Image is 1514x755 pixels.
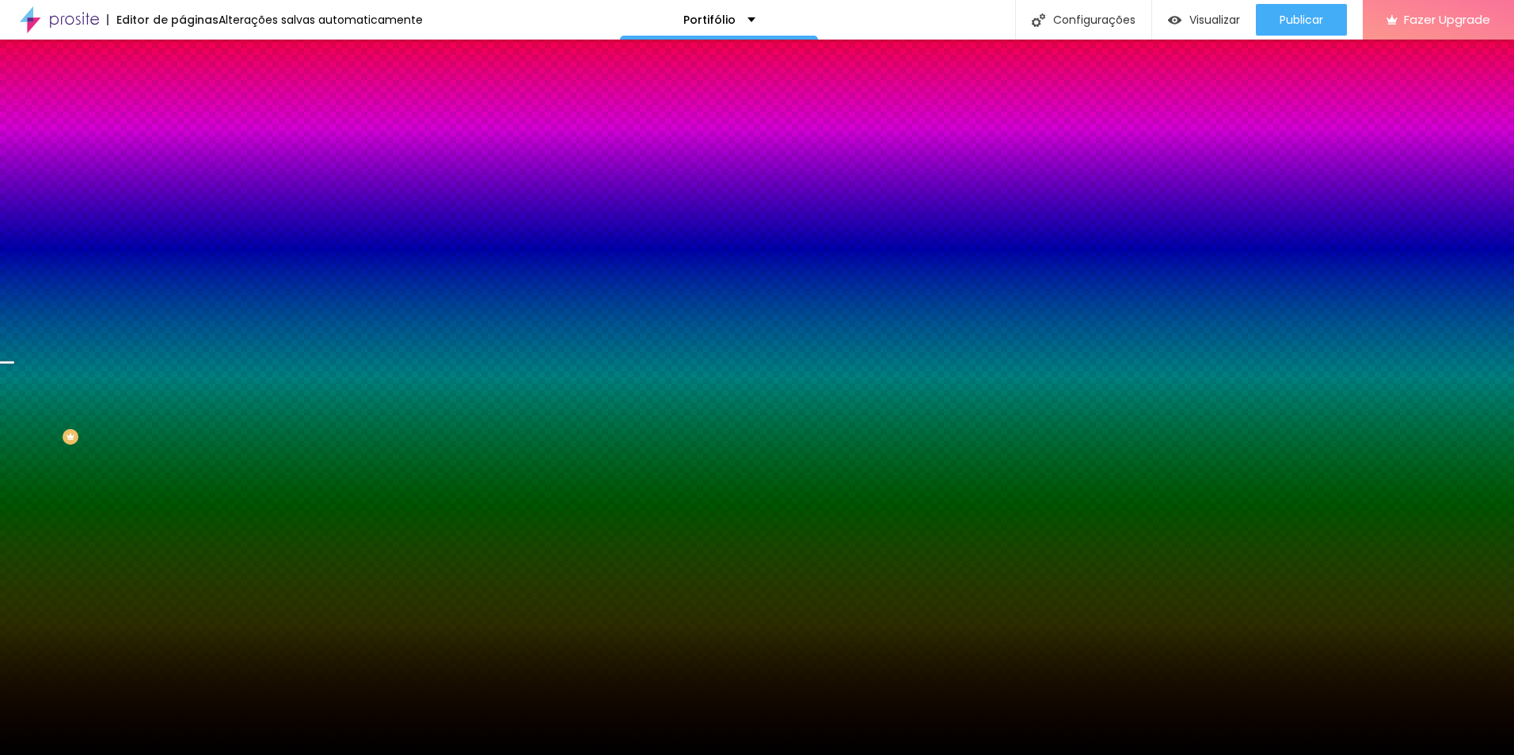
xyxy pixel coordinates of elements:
[1032,13,1045,27] img: Icone
[1256,4,1347,36] button: Publicar
[1168,13,1181,27] img: view-1.svg
[107,14,219,25] div: Editor de páginas
[1152,4,1256,36] button: Visualizar
[1189,13,1240,26] span: Visualizar
[683,14,736,25] p: Portifólio
[1404,13,1490,26] span: Fazer Upgrade
[1280,13,1323,26] span: Publicar
[219,14,423,25] div: Alterações salvas automaticamente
